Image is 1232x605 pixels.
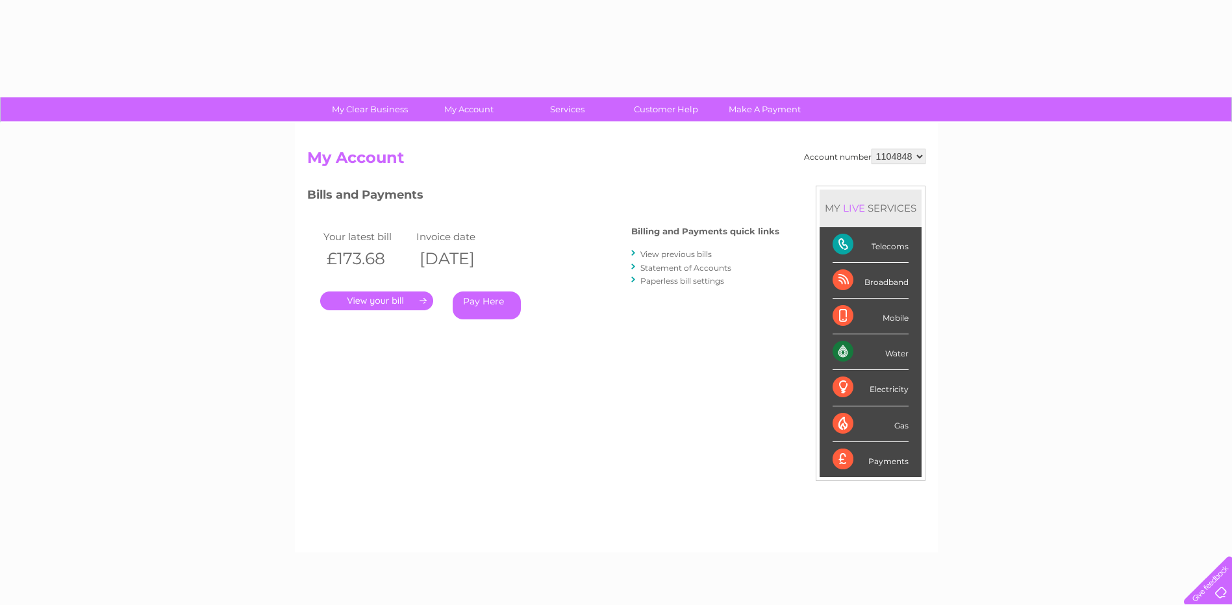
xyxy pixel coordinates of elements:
a: . [320,291,433,310]
a: Make A Payment [711,97,818,121]
h2: My Account [307,149,925,173]
a: My Account [415,97,522,121]
a: View previous bills [640,249,712,259]
a: Pay Here [453,291,521,319]
a: Statement of Accounts [640,263,731,273]
div: LIVE [840,202,868,214]
div: Water [833,334,909,370]
a: My Clear Business [316,97,423,121]
div: Mobile [833,299,909,334]
th: [DATE] [413,245,507,272]
div: Account number [804,149,925,164]
div: Broadband [833,263,909,299]
h3: Bills and Payments [307,186,779,208]
td: Your latest bill [320,228,414,245]
td: Invoice date [413,228,507,245]
a: Customer Help [612,97,720,121]
th: £173.68 [320,245,414,272]
a: Services [514,97,621,121]
h4: Billing and Payments quick links [631,227,779,236]
div: MY SERVICES [820,190,922,227]
a: Paperless bill settings [640,276,724,286]
div: Payments [833,442,909,477]
div: Electricity [833,370,909,406]
div: Telecoms [833,227,909,263]
div: Gas [833,406,909,442]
